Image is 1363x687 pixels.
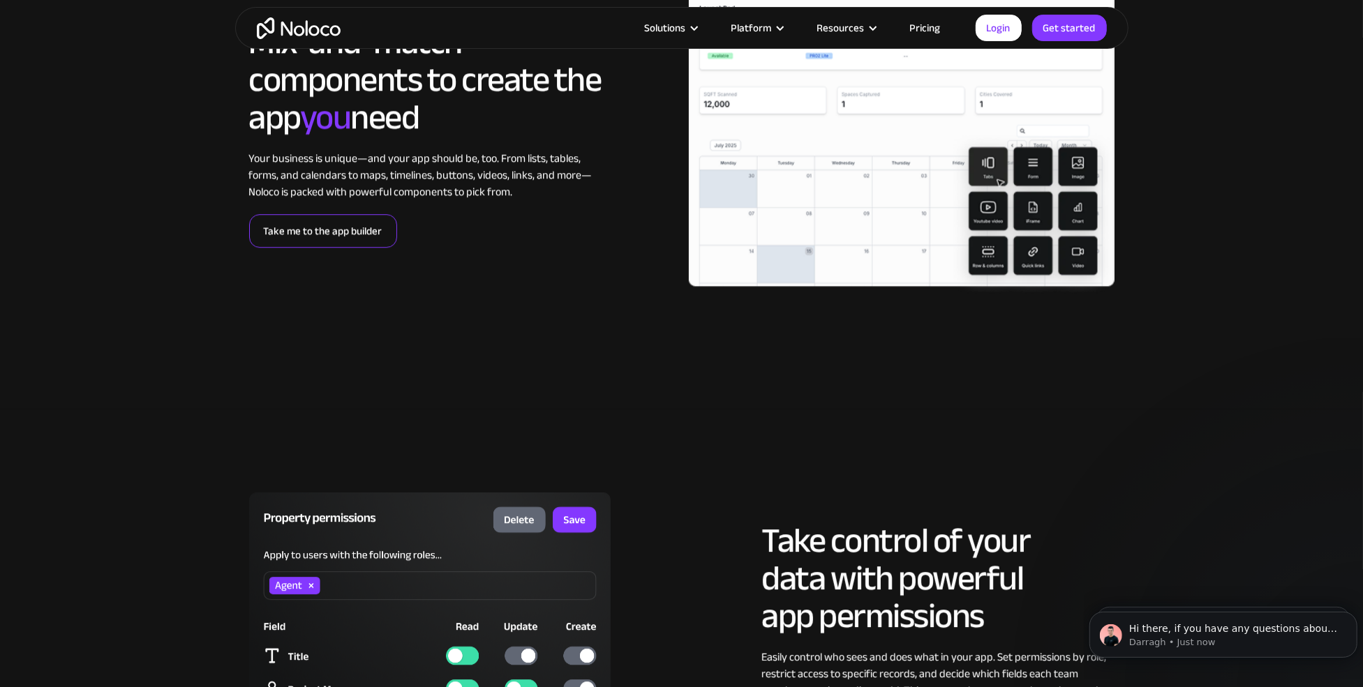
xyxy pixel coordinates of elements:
div: Resources [817,19,865,37]
div: Solutions [645,19,686,37]
a: home [257,17,341,39]
div: Solutions [627,19,714,37]
div: Platform [731,19,772,37]
h2: Take control of your data with powerful app permissions [762,522,1115,635]
span: you [300,84,351,150]
div: Your business is unique—and your app should be, too. From lists, tables, forms, and calendars to ... [249,150,602,200]
a: Get started [1032,15,1107,41]
a: Pricing [893,19,958,37]
h2: Mix-and-match components to create the app need [249,23,602,136]
div: Platform [714,19,800,37]
iframe: Intercom notifications message [1084,582,1363,680]
a: Take me to the app builder [249,214,397,248]
div: Resources [800,19,893,37]
a: Login [976,15,1022,41]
